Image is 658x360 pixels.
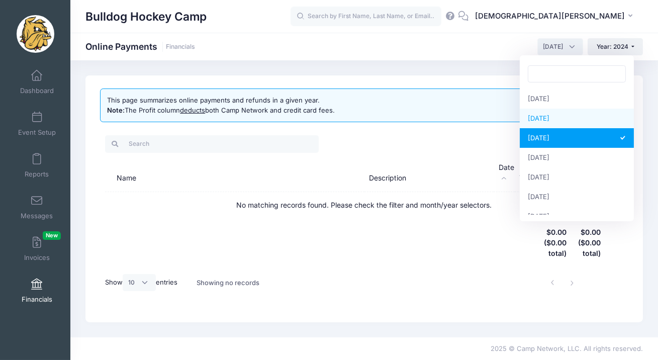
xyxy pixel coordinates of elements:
span: New [43,231,61,240]
span: 2025 © Camp Network, LLC. All rights reserved. [491,344,643,352]
button: Year: 2024 [588,38,643,55]
a: Dashboard [13,64,61,100]
th: Name: activate to sort column ascending [105,154,364,192]
span: Messages [21,212,53,220]
b: Note: [107,106,125,114]
td: No matching records found. Please check the filter and month/year selectors. [105,192,623,219]
th: Description: activate to sort column ascending [364,154,494,192]
th: $0.00 ($0.00 total) [536,219,571,267]
th: Type: activate to sort column ascending [515,154,536,192]
input: Search by First Name, Last Name, or Email... [291,7,441,27]
span: Financials [22,295,52,304]
th: $0.00 ($0.00 total) [572,219,606,267]
span: Invoices [24,253,50,262]
label: Show entries [105,274,177,291]
a: Event Setup [13,106,61,141]
li: [DATE] [520,207,634,226]
a: Messages [13,190,61,225]
li: [DATE] [520,148,634,167]
a: Financials [13,273,61,308]
span: Event Setup [18,128,56,137]
h1: Online Payments [85,41,195,52]
li: [DATE] [520,89,634,109]
h1: Bulldog Hockey Camp [85,5,207,28]
span: August 2024 [543,42,563,51]
img: Bulldog Hockey Camp [17,15,54,53]
a: Financials [166,43,195,51]
u: deducts [180,106,205,114]
li: [DATE] [520,109,634,128]
li: [DATE] [520,167,634,187]
a: Reports [13,148,61,183]
div: This page summarizes online payments and refunds in a given year. The Profit column both Camp Net... [107,96,335,115]
select: Showentries [123,274,156,291]
li: [DATE] [520,128,634,148]
li: [DATE] [520,187,634,207]
input: Search [105,135,319,152]
a: InvoicesNew [13,231,61,266]
span: August 2024 [537,38,583,55]
span: [DEMOGRAPHIC_DATA][PERSON_NAME] [475,11,625,22]
span: Year: 2024 [597,43,628,50]
button: [DEMOGRAPHIC_DATA][PERSON_NAME] [468,5,643,28]
span: Dashboard [20,86,54,95]
input: Search [528,65,626,82]
div: Showing no records [197,272,259,295]
th: Date: activate to sort column descending [494,154,514,192]
span: Reports [25,170,49,178]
